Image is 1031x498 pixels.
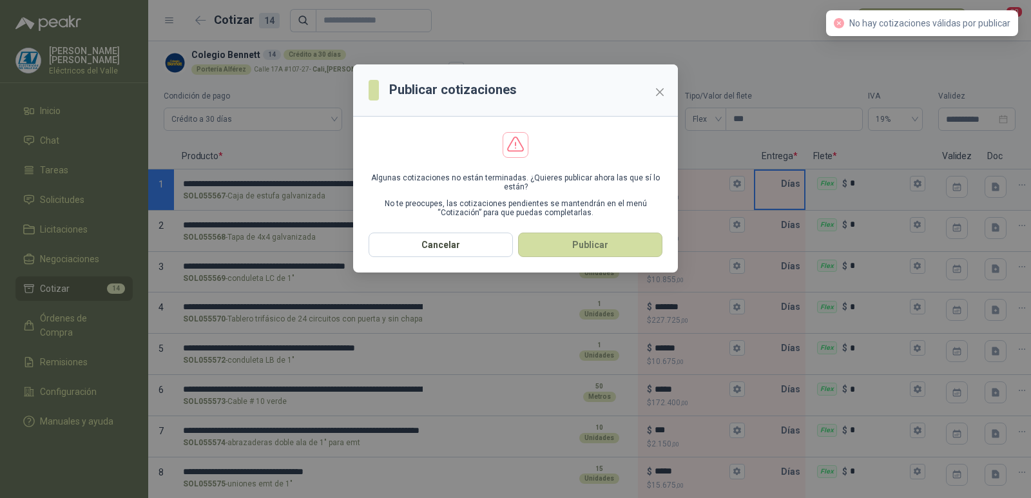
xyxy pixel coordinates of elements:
h3: Publicar cotizaciones [389,80,517,100]
p: Algunas cotizaciones no están terminadas. ¿Quieres publicar ahora las que sí lo están? [369,173,662,191]
button: Publicar [518,233,662,257]
button: Cancelar [369,233,513,257]
button: Close [650,82,670,102]
p: No te preocupes, las cotizaciones pendientes se mantendrán en el menú “Cotización” para que pueda... [369,199,662,217]
span: close [655,87,665,97]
